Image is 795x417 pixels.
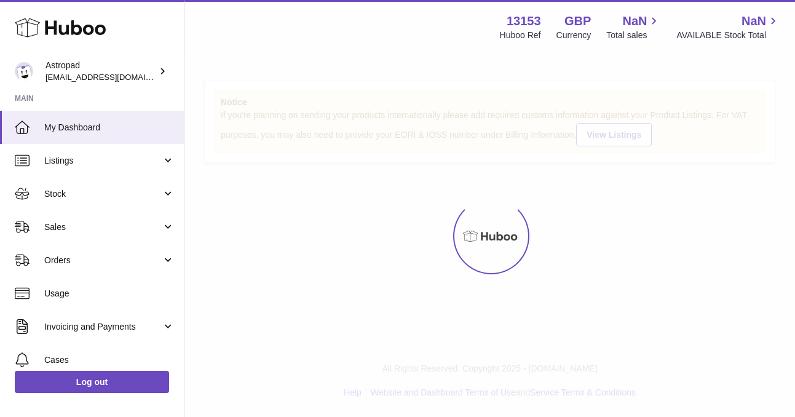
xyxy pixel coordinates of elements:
div: Huboo Ref [500,30,541,41]
span: Listings [44,155,162,167]
strong: GBP [564,13,591,30]
span: Stock [44,188,162,200]
span: Invoicing and Payments [44,321,162,333]
a: NaN Total sales [606,13,661,41]
span: [EMAIL_ADDRESS][DOMAIN_NAME] [45,72,181,82]
span: NaN [742,13,766,30]
span: Orders [44,255,162,266]
span: Cases [44,354,175,366]
div: Astropad [45,60,156,83]
img: matt@astropad.com [15,62,33,81]
div: Currency [556,30,591,41]
a: NaN AVAILABLE Stock Total [676,13,780,41]
strong: 13153 [507,13,541,30]
a: Log out [15,371,169,393]
span: NaN [622,13,647,30]
span: AVAILABLE Stock Total [676,30,780,41]
span: Total sales [606,30,661,41]
span: Sales [44,221,162,233]
span: Usage [44,288,175,300]
span: My Dashboard [44,122,175,133]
